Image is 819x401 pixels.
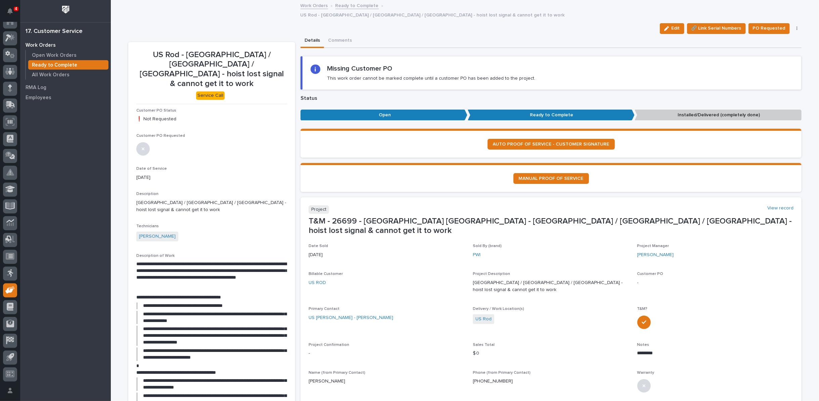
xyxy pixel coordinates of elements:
p: Open Work Orders [32,52,77,58]
span: Billable Customer [309,272,343,276]
div: Notifications4 [8,8,17,19]
span: Description [136,192,158,196]
p: [PERSON_NAME] [309,378,465,385]
span: Customer PO Requested [136,134,185,138]
p: This work order cannot be marked complete until a customer PO has been added to the project. [327,75,535,81]
span: 🔗 Link Serial Numbers [691,24,741,32]
span: AUTO PROOF OF SERVICE - CUSTOMER SIGNATURE [493,142,609,147]
p: Status [301,95,802,102]
p: 4 [15,6,17,11]
a: [PERSON_NAME] [637,251,674,258]
a: Ready to Complete [335,1,379,9]
p: [GEOGRAPHIC_DATA] / [GEOGRAPHIC_DATA] / [GEOGRAPHIC_DATA] - hoist lost signal & cannot get it to ... [473,279,629,293]
h2: Missing Customer PO [327,65,392,73]
a: AUTO PROOF OF SERVICE - CUSTOMER SIGNATURE [488,139,615,150]
a: Work Orders [20,40,111,50]
span: Project Confirmation [309,343,349,347]
span: Date Sold [309,244,328,248]
span: Sold By (brand) [473,244,502,248]
span: MANUAL PROOF OF SERVICE [519,176,584,181]
img: Workspace Logo [59,3,72,16]
span: Edit [672,25,680,31]
p: Open [301,110,467,121]
span: Delivery / Work Location(s) [473,307,524,311]
a: PWI [473,251,481,258]
span: Warranty [637,371,654,375]
p: Employees [26,95,51,101]
span: PO Requested [753,24,785,32]
a: Open Work Orders [26,50,111,60]
p: $ 0 [473,350,629,357]
span: Sales Total [473,343,495,347]
span: Name (from Primary Contact) [309,371,365,375]
span: Primary Contact [309,307,339,311]
p: Ready to Complete [468,110,635,121]
p: US Rod - [GEOGRAPHIC_DATA] / [GEOGRAPHIC_DATA] / [GEOGRAPHIC_DATA] - hoist lost signal & cannot g... [136,50,287,89]
p: - [637,279,793,286]
span: T&M? [637,307,648,311]
a: View record [767,205,793,211]
a: US [PERSON_NAME] - [PERSON_NAME] [309,314,393,321]
p: - [309,350,465,357]
span: Date of Service [136,167,167,171]
p: [DATE] [136,174,287,181]
p: ❗ Not Requested [136,116,287,123]
a: All Work Orders [26,70,111,79]
button: 🔗 Link Serial Numbers [687,23,746,34]
p: US Rod - [GEOGRAPHIC_DATA] / [GEOGRAPHIC_DATA] / [GEOGRAPHIC_DATA] - hoist lost signal & cannot g... [301,11,565,18]
p: [PHONE_NUMBER] [473,378,513,385]
div: Service Call [196,91,225,100]
button: Edit [660,23,684,34]
span: Customer PO Status [136,109,176,113]
p: [DATE] [309,251,465,258]
button: Details [301,34,324,48]
p: Project [309,205,329,214]
p: T&M - 26699 - [GEOGRAPHIC_DATA] [GEOGRAPHIC_DATA] - [GEOGRAPHIC_DATA] / [GEOGRAPHIC_DATA] / [GEOG... [309,216,793,236]
div: 17. Customer Service [26,28,83,35]
span: Description of Work [136,254,175,258]
span: Project Manager [637,244,669,248]
span: Technicians [136,224,159,228]
button: Notifications [3,4,17,18]
a: Employees [20,92,111,103]
span: Customer PO [637,272,664,276]
a: RMA Log [20,82,111,92]
a: Ready to Complete [26,60,111,70]
p: Ready to Complete [32,62,77,68]
a: [PERSON_NAME] [139,233,176,240]
a: MANUAL PROOF OF SERVICE [513,173,589,184]
button: PO Requested [748,23,790,34]
span: Phone (from Primary Contact) [473,371,531,375]
a: US ROD [309,279,326,286]
span: Notes [637,343,649,347]
p: Work Orders [26,42,56,48]
span: Project Description [473,272,510,276]
p: [GEOGRAPHIC_DATA] / [GEOGRAPHIC_DATA] / [GEOGRAPHIC_DATA] - hoist lost signal & cannot get it to ... [136,199,287,213]
button: Comments [324,34,356,48]
a: US Rod [475,316,492,323]
p: RMA Log [26,85,46,91]
p: Installed/Delivered (completely done) [635,110,802,121]
a: Work Orders [301,1,328,9]
p: All Work Orders [32,72,70,78]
